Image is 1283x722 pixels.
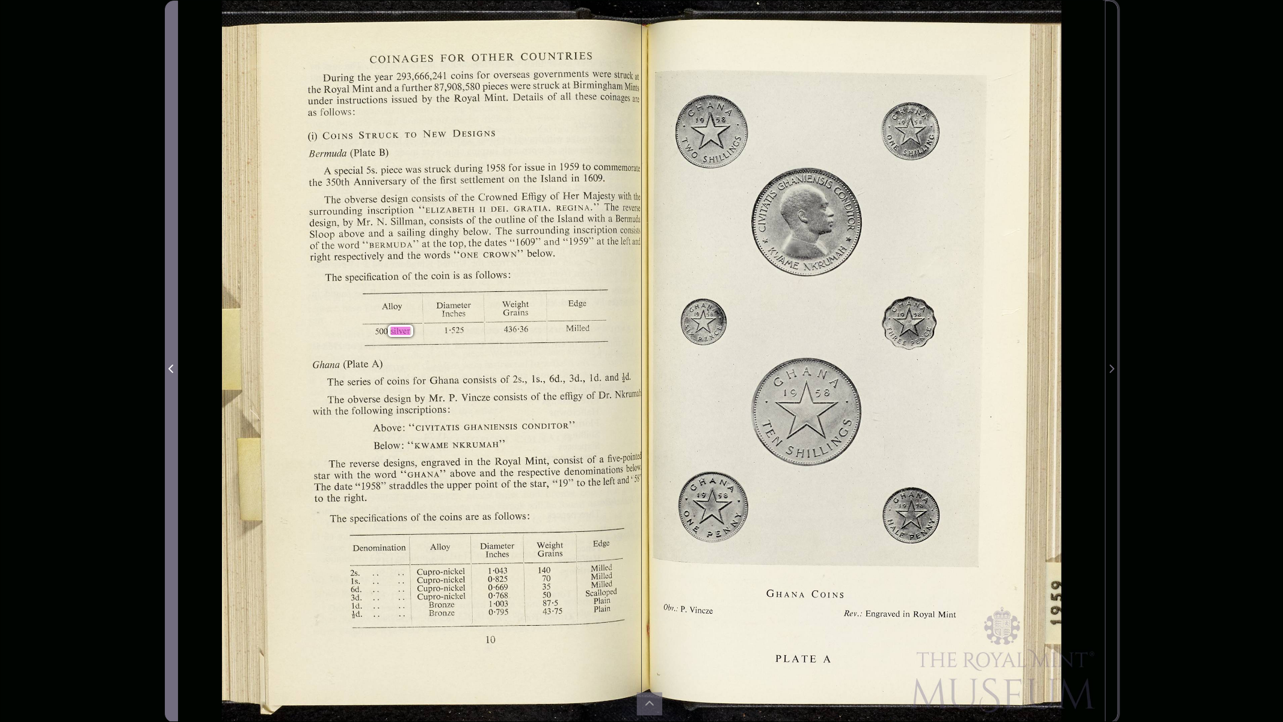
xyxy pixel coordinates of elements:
span: The [496,226,509,236]
span: Oi" [550,193,558,199]
span: by [422,95,429,104]
span: NKRUMAII” [452,438,500,449]
span: TO [405,130,413,139]
span: outline [496,214,522,224]
span: Weight [537,541,560,550]
span: The [324,194,337,205]
span: B) [380,147,388,158]
span: “ONE [454,249,473,259]
span: the [436,93,446,102]
span: 1s. [351,576,362,585]
span: and [605,372,624,381]
span: and [544,236,571,245]
span: commemorate [594,164,655,172]
span: of [502,479,522,488]
span: 87,908,580 [434,82,475,93]
span: “[GEOGRAPHIC_DATA]“ [363,238,458,249]
span: 6d., [550,374,603,383]
span: dinghy [429,227,455,238]
span: 25., [513,375,568,384]
span: the [634,194,639,198]
span: to [315,494,321,503]
span: The [327,377,340,387]
span: ‘ [410,551,411,555]
span: follows: [476,269,508,280]
span: surrounding [310,206,356,217]
span: reverse [350,460,376,470]
span: Above: [373,422,400,433]
span: Grains [538,548,561,558]
span: of [529,214,549,223]
span: struck [425,163,447,173]
span: the [357,470,368,479]
span: Milled [567,323,618,332]
span: . [398,581,399,585]
span: in [465,457,471,466]
span: “[PERSON_NAME] [419,203,494,215]
span: Id. [590,372,621,381]
span: Below: [374,440,401,451]
span: Royal [495,456,518,467]
span: the [479,215,489,224]
span: as [482,513,495,522]
span: a [600,457,602,463]
span: the [514,479,535,488]
span: Mint [352,83,370,93]
span: Nkrumﬂh [615,390,638,396]
span: “CIVITATIs [409,421,452,433]
span: below. [527,247,553,258]
span: of [411,513,431,522]
span: denominations [564,466,620,476]
span: [PERSON_NAME] [461,392,528,403]
span: speciﬁcations [350,513,402,524]
span: 25. [351,569,357,576]
span: straddles [389,480,423,490]
span: 3d., [570,374,623,383]
span: year [375,73,390,84]
span: 35 [543,583,547,590]
span: 55. [367,165,375,174]
span: design, [310,218,337,229]
span: FOR [441,51,460,64]
span: 1609. [584,173,605,183]
span: 140 [538,566,550,574]
span: below, [626,468,639,474]
span: Is, [532,374,541,385]
span: issue [525,162,559,171]
span: Of [531,392,543,401]
span: inscription [573,225,613,235]
span: design [381,194,405,205]
span: the [335,406,345,415]
span: (i) [308,132,315,141]
span: 70 [543,575,549,581]
span: 293,666,241 [396,71,441,82]
span: in [571,173,583,182]
span: the [414,271,425,280]
span: DEI. [491,205,540,214]
span: Edge [593,540,621,548]
span: special [334,165,360,176]
span: 1958 [487,163,525,172]
span: During [324,73,349,84]
span: consists [463,374,493,384]
span: of [467,215,487,224]
span: midi [1044,552,1061,563]
span: the [469,238,479,247]
span: and [377,83,404,92]
span: COUNTRIES [521,48,624,64]
span: The [328,394,341,404]
span: . [523,555,525,560]
span: of [310,241,330,250]
span: __/ [559,535,624,586]
span: . [398,572,399,576]
span: . [377,581,378,585]
span: of [411,176,431,185]
span: A) [372,359,380,369]
span: GRATIA. [514,203,544,214]
span: “ [563,236,565,242]
span: [GEOGRAPHIC_DATA] [313,359,389,369]
span: silver [391,326,410,336]
span: ﬁve—pointed [608,456,638,462]
span: word [337,239,356,250]
span: 19” [559,478,590,487]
